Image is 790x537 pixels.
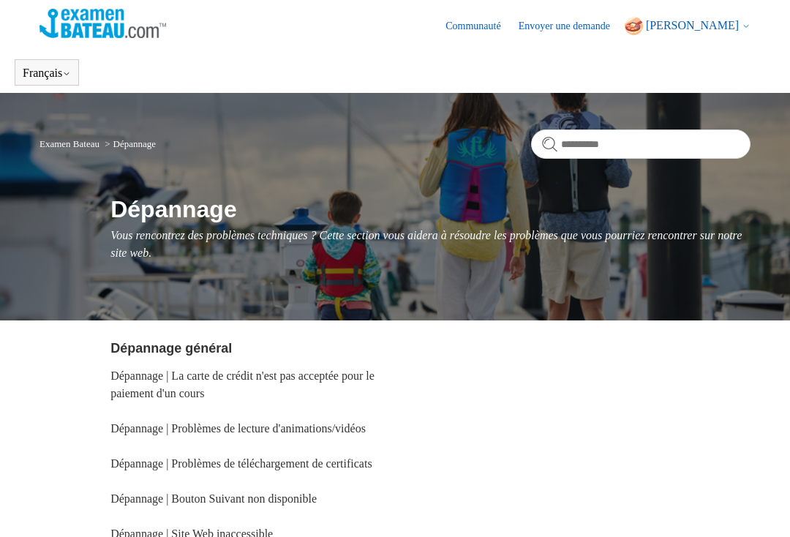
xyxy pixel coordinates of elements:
a: Dépannage général [110,341,232,356]
button: Français [23,67,71,80]
a: Dépannage | Bouton Suivant non disponible [110,492,317,505]
a: Dépannage | La carte de crédit n'est pas acceptée pour le paiement d'un cours [110,369,375,399]
a: Envoyer une demande [519,18,625,34]
a: Dépannage | Problèmes de téléchargement de certificats [110,457,372,470]
li: Examen Bateau [39,138,102,149]
p: Vous rencontrez des problèmes techniques ? Cette section vous aidera à résoudre les problèmes que... [110,227,750,262]
input: Rechercher [531,129,750,159]
li: Dépannage [102,138,156,149]
span: [PERSON_NAME] [646,19,739,31]
img: Page d’accueil du Centre d’aide Examen Bateau [39,9,166,38]
a: Examen Bateau [39,138,99,149]
a: Communauté [445,18,515,34]
a: Dépannage | Problèmes de lecture d'animations/vidéos [110,422,366,435]
h1: Dépannage [110,192,750,227]
button: [PERSON_NAME] [625,17,750,35]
